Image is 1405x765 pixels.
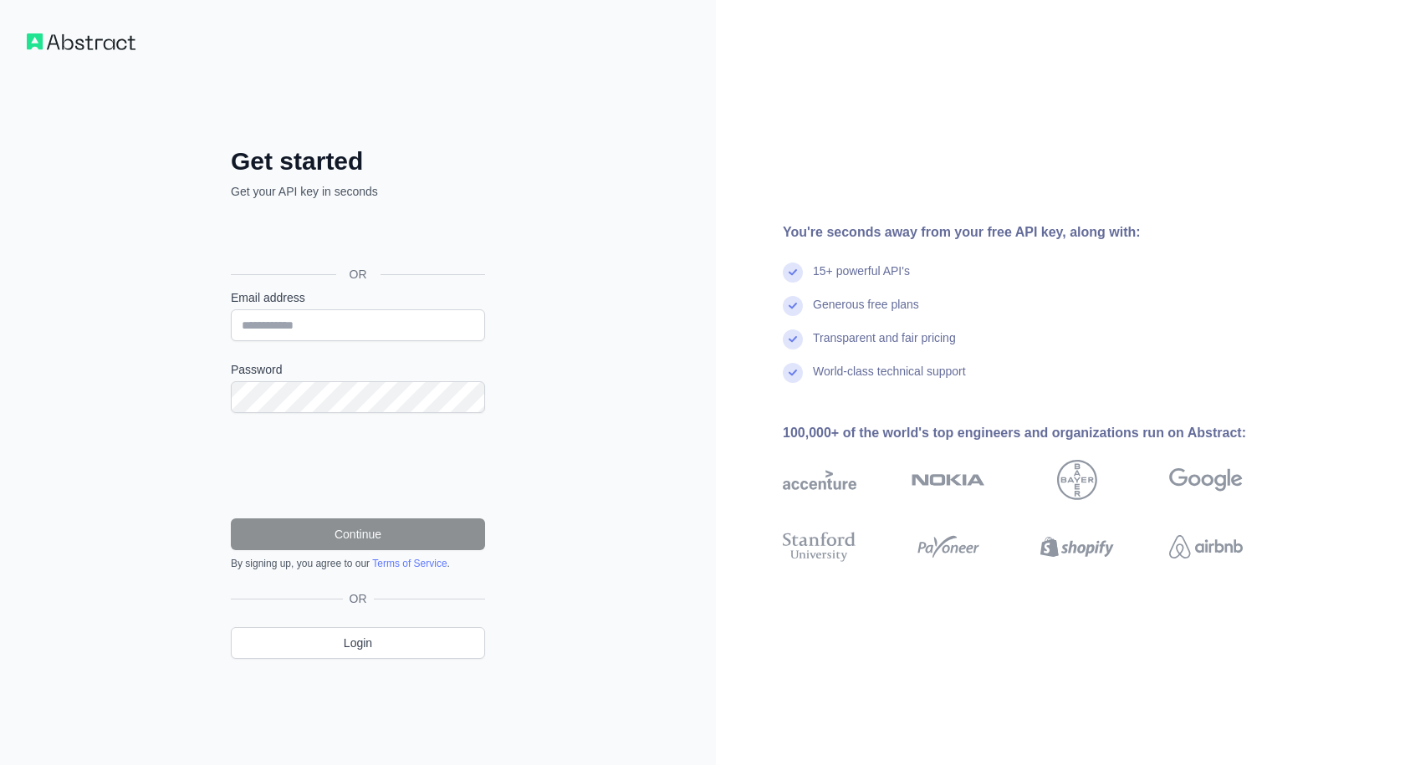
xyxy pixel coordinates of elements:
img: airbnb [1169,528,1243,565]
span: OR [343,590,374,607]
img: Workflow [27,33,135,50]
iframe: reCAPTCHA [231,433,485,498]
img: bayer [1057,460,1097,500]
div: 15+ powerful API's [813,263,910,296]
img: check mark [783,296,803,316]
a: Login [231,627,485,659]
div: Generous free plans [813,296,919,329]
img: check mark [783,329,803,349]
img: payoneer [912,528,985,565]
button: Continue [231,518,485,550]
div: You're seconds away from your free API key, along with: [783,222,1296,242]
div: By signing up, you agree to our . [231,557,485,570]
iframe: Sign in with Google Button [222,218,490,255]
div: Transparent and fair pricing [813,329,956,363]
div: 100,000+ of the world's top engineers and organizations run on Abstract: [783,423,1296,443]
div: World-class technical support [813,363,966,396]
img: check mark [783,263,803,283]
h2: Get started [231,146,485,176]
label: Password [231,361,485,378]
p: Get your API key in seconds [231,183,485,200]
label: Email address [231,289,485,306]
a: Terms of Service [372,558,447,569]
img: check mark [783,363,803,383]
img: stanford university [783,528,856,565]
span: OR [336,266,381,283]
img: nokia [912,460,985,500]
img: accenture [783,460,856,500]
img: google [1169,460,1243,500]
img: shopify [1040,528,1114,565]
